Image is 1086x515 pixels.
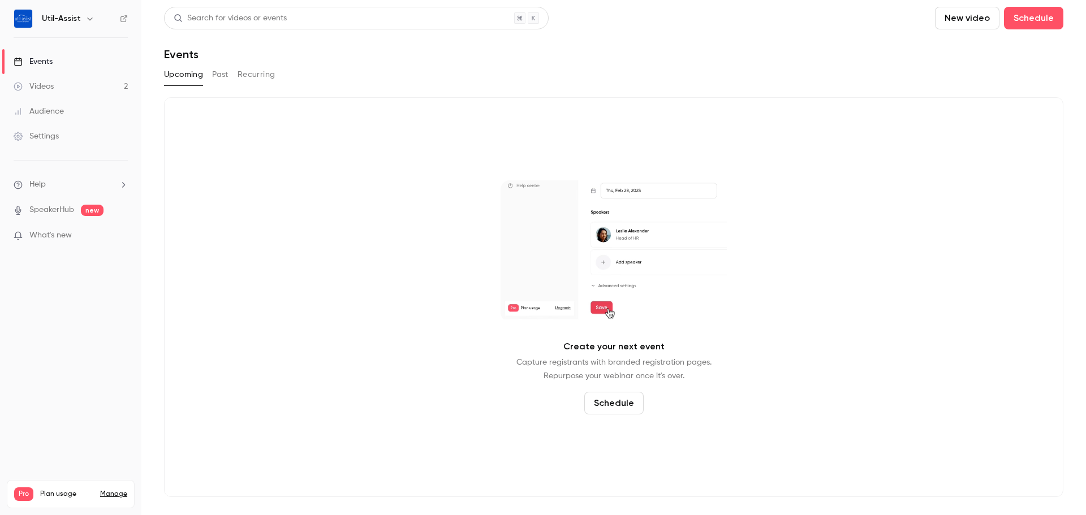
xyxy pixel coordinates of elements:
[29,230,72,241] span: What's new
[14,10,32,28] img: Util-Assist
[1004,7,1063,29] button: Schedule
[14,56,53,67] div: Events
[14,106,64,117] div: Audience
[100,490,127,499] a: Manage
[14,131,59,142] div: Settings
[14,179,128,191] li: help-dropdown-opener
[14,487,33,501] span: Pro
[212,66,229,84] button: Past
[40,490,93,499] span: Plan usage
[114,231,128,241] iframe: Noticeable Trigger
[29,204,74,216] a: SpeakerHub
[174,12,287,24] div: Search for videos or events
[935,7,999,29] button: New video
[81,205,104,216] span: new
[164,47,199,61] h1: Events
[238,66,275,84] button: Recurring
[14,81,54,92] div: Videos
[164,66,203,84] button: Upcoming
[42,13,81,24] h6: Util-Assist
[29,179,46,191] span: Help
[516,356,712,383] p: Capture registrants with branded registration pages. Repurpose your webinar once it's over.
[563,340,665,353] p: Create your next event
[584,392,644,414] button: Schedule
